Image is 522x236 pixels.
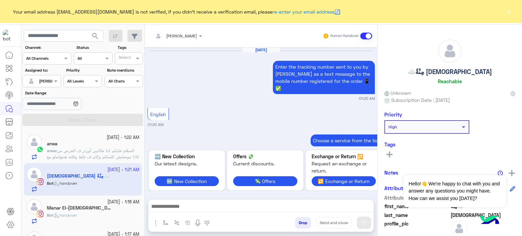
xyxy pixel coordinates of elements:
[150,111,166,117] span: English
[388,124,397,129] b: High
[316,217,352,229] button: Send and close
[47,148,139,171] span: السلام عليكم كنا طالبين أوردر ف العرض من 1/9 موصليش كلمتكم وكان ف غلط وقلته هتتواصلو مع شركه الشح...
[391,96,450,104] span: Subscription Date : [DATE]
[312,160,376,175] span: Request an exchange or return.
[155,160,219,167] span: Our latest designs.
[27,76,36,86] img: defaultAdmin.png
[233,160,297,167] span: Current discounts.
[160,217,171,228] button: select flow
[330,33,359,39] small: Human Handover
[242,48,280,52] h6: [DATE]
[27,134,42,150] img: defaultAdmin.png
[47,213,54,218] b: :
[438,78,462,84] h6: Reachable
[3,30,15,42] img: 919860931428189
[25,67,60,73] label: Assigned to:
[478,209,502,233] img: hulul-logo.png
[384,89,411,96] span: Unknown
[273,9,334,15] a: re-enter your email address
[152,219,160,227] img: send attachment
[384,169,398,176] h6: Notes
[312,153,376,160] p: 🔁 Exchange or Return
[505,8,512,15] button: ×
[438,39,462,62] img: defaultAdmin.png
[233,153,297,160] p: 💸 Offers
[384,212,449,219] span: last_name
[118,54,131,62] div: Select
[47,213,53,218] span: Bot
[37,211,43,217] img: Instagram
[13,8,340,15] span: Your email address [EMAIL_ADDRESS][DOMAIN_NAME] is not verified, if you didn't receive a verifica...
[361,219,367,226] img: send message
[403,175,506,207] span: Hello!👋 We're happy to chat with you and answer any questions you might have. How can we assist y...
[185,220,191,225] img: create order
[182,217,194,228] button: create order
[451,212,516,219] span: الله
[47,148,56,153] span: arwa
[27,199,42,214] img: defaultAdmin.png
[384,220,449,236] span: profile_pic
[384,194,449,201] span: Attribute Name
[25,44,71,51] label: Channel:
[233,176,297,186] button: 💸 Offers
[22,114,143,126] button: Apply Filters
[171,217,182,228] button: Trigger scenario
[107,199,139,205] small: [DATE] - 1:18 AM
[407,68,492,76] h5: ☁️مِنْةُ [DEMOGRAPHIC_DATA]
[163,220,168,225] img: select flow
[155,153,219,160] p: 🆕 New Collection
[384,141,515,147] h6: Tags
[174,220,179,225] img: Trigger scenario
[76,44,111,51] label: Status
[204,220,210,226] img: make a call
[107,67,142,73] label: Note mentions
[273,61,375,94] p: 24/9/2025, 1:20 AM
[54,213,77,218] span: handover
[384,111,402,117] h6: Priority
[359,96,375,101] small: 01:20 AM
[509,170,515,176] img: add
[155,176,219,186] button: 🆕 New Collection
[384,203,449,210] span: first_name
[147,122,163,127] small: 01:20 AM
[311,134,382,146] p: 24/9/2025, 1:20 AM
[166,33,197,38] span: [PERSON_NAME]
[194,219,202,227] img: send voice note
[47,148,57,153] b: :
[66,67,101,73] label: Priority
[384,185,408,191] h6: Attributes
[91,32,99,40] span: search
[295,217,311,229] button: Drop
[25,90,101,96] label: Date Range
[118,44,142,51] label: Tags
[47,141,57,147] h5: arwa
[87,30,104,44] button: search
[37,146,43,153] img: WhatsApp
[47,205,111,211] h5: Manar El-Islam
[107,134,139,141] small: [DATE] - 1:22 AM
[312,176,376,186] button: 🔁 Exchange or Return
